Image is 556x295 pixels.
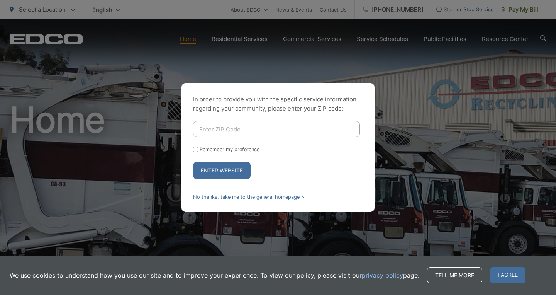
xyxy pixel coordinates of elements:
button: Enter Website [193,162,251,179]
input: Enter ZIP Code [193,121,360,137]
a: privacy policy [362,271,403,280]
p: We use cookies to understand how you use our site and to improve your experience. To view our pol... [10,271,419,280]
label: Remember my preference [200,147,259,152]
span: I agree [490,267,525,283]
a: Tell me more [427,267,482,283]
p: In order to provide you with the specific service information regarding your community, please en... [193,95,363,113]
a: No thanks, take me to the general homepage > [193,194,304,200]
